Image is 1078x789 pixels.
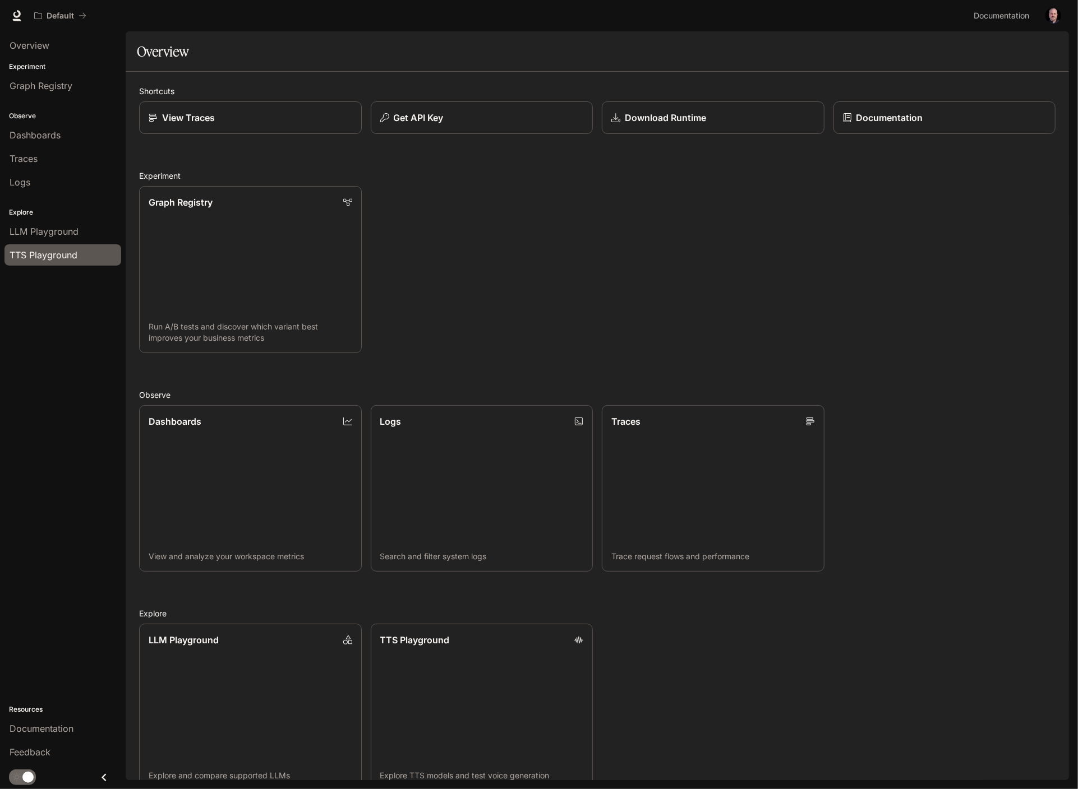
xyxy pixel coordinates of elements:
[139,405,362,572] a: DashboardsView and analyze your workspace metrics
[625,111,706,124] p: Download Runtime
[1045,8,1061,24] img: User avatar
[139,186,362,352] a: Graph RegistryRun A/B tests and discover which variant best improves your business metrics
[394,111,444,124] p: Get API Key
[139,607,1056,619] h2: Explore
[380,770,584,781] p: Explore TTS models and test voice generation
[149,633,219,647] p: LLM Playground
[371,405,593,572] a: LogsSearch and filter system logs
[139,85,1056,97] h2: Shortcuts
[833,101,1056,134] a: Documentation
[149,321,352,344] p: Run A/B tests and discover which variant best improves your business metrics
[139,101,362,134] a: View Traces
[162,111,215,124] p: View Traces
[139,389,1056,401] h2: Observe
[602,101,824,134] a: Download Runtime
[149,415,201,428] p: Dashboards
[149,770,352,781] p: Explore and compare supported LLMs
[137,40,189,63] h1: Overview
[149,551,352,562] p: View and analyze your workspace metrics
[149,196,213,209] p: Graph Registry
[29,4,91,27] button: All workspaces
[380,551,584,562] p: Search and filter system logs
[380,633,450,647] p: TTS Playground
[974,9,1029,23] span: Documentation
[969,4,1038,27] a: Documentation
[47,11,74,21] p: Default
[371,101,593,134] button: Get API Key
[380,415,402,428] p: Logs
[611,415,641,428] p: Traces
[139,170,1056,182] h2: Experiment
[611,551,815,562] p: Trace request flows and performance
[856,111,923,124] p: Documentation
[602,405,824,572] a: TracesTrace request flows and performance
[1042,4,1065,27] button: User avatar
